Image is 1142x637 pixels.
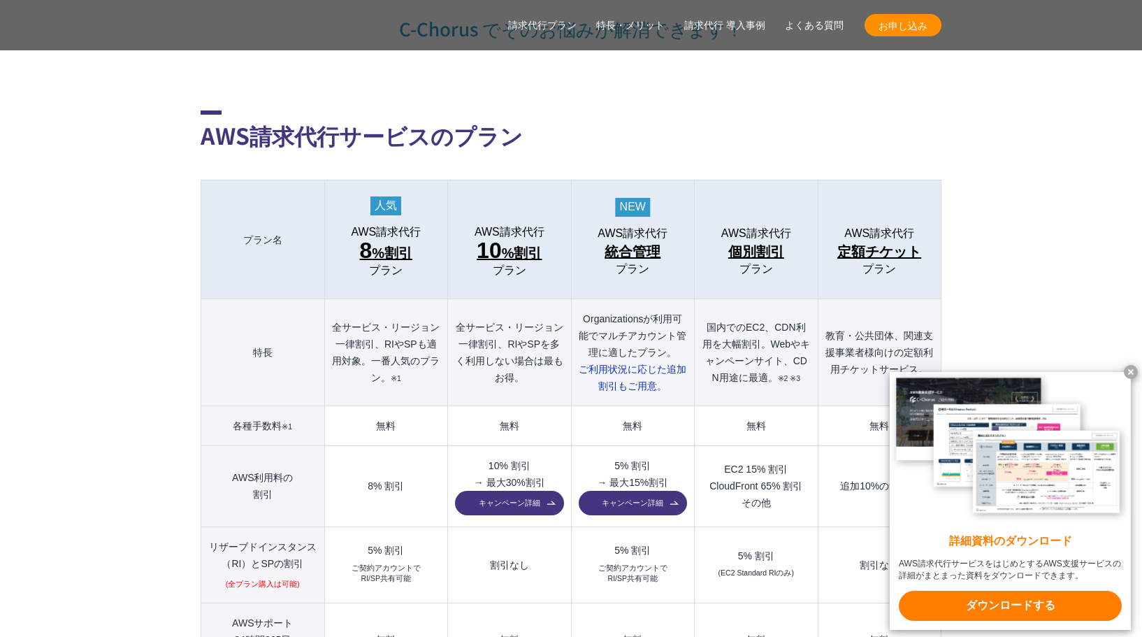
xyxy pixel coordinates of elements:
a: 請求代行 導入事例 [684,18,765,33]
span: AWS請求代行 [475,226,544,238]
span: プラン [862,263,896,275]
th: 教育・公共団体、関連支援事業者様向けの定額利用チケットサービス。 [818,299,941,406]
th: AWS利用料の 割引 [201,446,325,527]
td: 8% 割引 [324,446,447,527]
a: キャンペーン詳細 [579,491,687,515]
td: 無料 [571,406,694,446]
td: 10% 割引 → 最大30%割引 [448,446,571,527]
span: AWS請求代行 [598,227,667,240]
span: 個別割引 [728,241,784,263]
a: 特長・メリット [596,18,665,33]
small: ご契約アカウントで RI/SP共有可能 [598,563,667,585]
a: AWS請求代行 個別割引プラン [702,227,810,275]
span: プラン [616,263,649,275]
a: 詳細資料のダウンロード AWS請求代行サービスをはじめとするAWS支援サービスの詳細がまとまった資料をダウンロードできます。 ダウンロードする [890,372,1131,630]
span: AWS請求代行 [844,227,914,240]
a: キャンペーン詳細 [455,491,563,515]
span: お申し込み [865,18,941,33]
x-t: 詳細資料のダウンロード [899,534,1122,550]
a: AWS請求代行 定額チケットプラン [825,227,934,275]
small: ご契約アカウントで RI/SP共有可能 [352,563,421,585]
a: 請求代行プラン [508,18,577,33]
td: EC2 15% 割引 CloudFront 65% 割引 その他 [695,446,818,527]
h2: AWS請求代行サービスのプラン [201,110,941,152]
th: 全サービス・リージョン一律割引、RIやSPを多く利用しない場合は最もお得。 [448,299,571,406]
a: お申し込み [865,14,941,36]
td: 追加10%の無料枠 [818,446,941,527]
td: 無料 [818,406,941,446]
a: AWS請求代行 10%割引プラン [455,226,563,277]
span: %割引 [360,239,413,264]
span: AWS請求代行 [721,227,791,240]
a: AWS請求代行 統合管理プラン [579,227,687,275]
span: プラン [739,263,773,275]
div: 5% 割引 [702,551,810,561]
div: 5% 割引 [579,545,687,555]
td: 割引なし [448,527,571,603]
span: %割引 [477,239,542,264]
x-t: AWS請求代行サービスをはじめとするAWS支援サービスの詳細がまとまった資料をダウンロードできます。 [899,558,1122,582]
span: プラン [493,264,526,277]
th: プラン名 [201,180,325,299]
td: 5% 割引 → 最大15%割引 [571,446,694,527]
td: 無料 [695,406,818,446]
div: 5% 割引 [332,545,440,555]
a: AWS請求代行 8%割引 プラン [332,226,440,277]
td: 割引なし [818,527,941,603]
small: (EC2 Standard RIのみ) [718,568,794,579]
th: 国内でのEC2、CDN利用を大幅割引。Webやキャンペーンサイト、CDN用途に最適。 [695,299,818,406]
span: AWS請求代行 [351,226,421,238]
th: Organizationsが利用可能でマルチアカウント管理に適したプラン。 [571,299,694,406]
th: 特長 [201,299,325,406]
span: 10 [477,238,502,263]
span: 定額チケット [837,241,921,263]
a: よくある質問 [785,18,844,33]
span: 8 [360,238,373,263]
small: ※1 [282,422,292,431]
th: 全サービス・リージョン一律割引、RIやSPも適用対象。一番人気のプラン。 [324,299,447,406]
small: ※1 [391,374,401,382]
span: プラン [369,264,403,277]
span: 統合管理 [605,241,660,263]
th: 各種手数料 [201,406,325,446]
td: 無料 [324,406,447,446]
small: (全プラン購入は可能) [226,579,300,590]
small: ※2 ※3 [778,374,801,382]
span: ご利用状況に応じた [579,364,686,392]
x-t: ダウンロードする [899,591,1122,621]
th: リザーブドインスタンス （RI）とSPの割引 [201,527,325,603]
td: 無料 [448,406,571,446]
